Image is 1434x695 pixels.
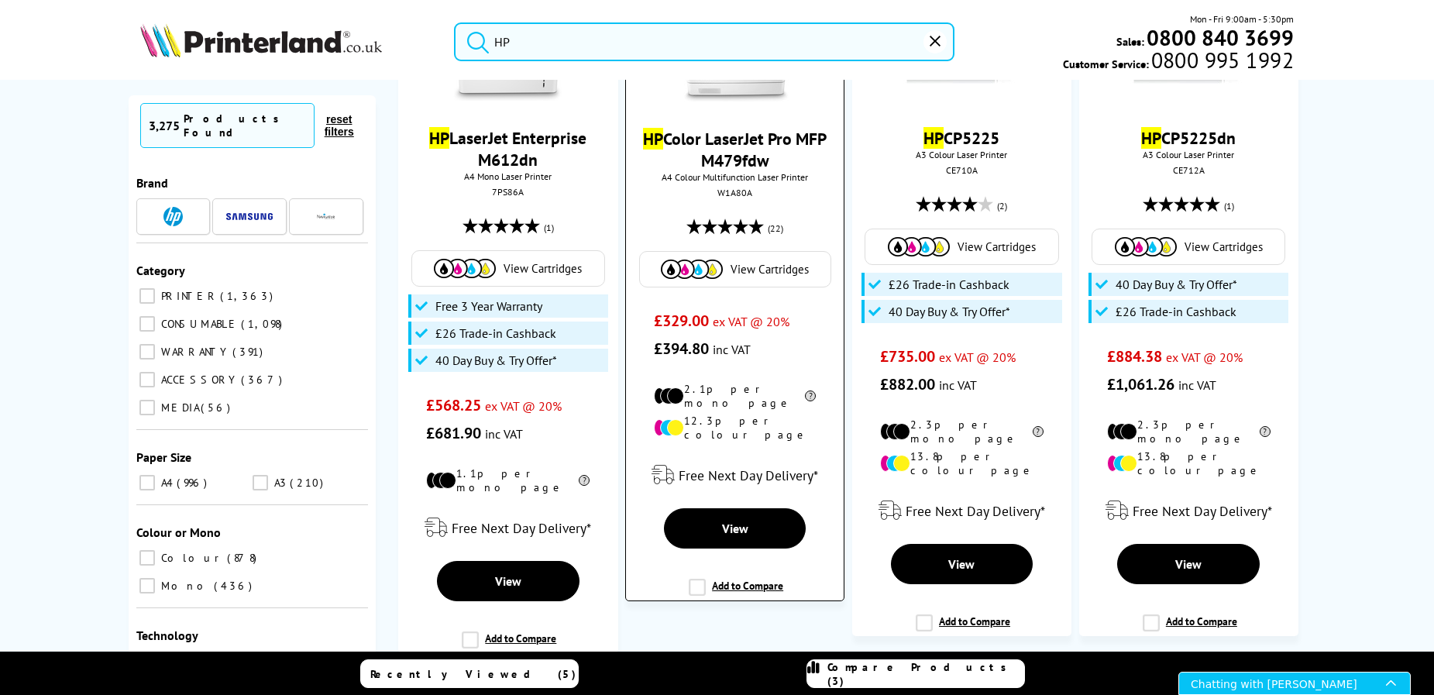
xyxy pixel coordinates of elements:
[157,401,199,415] span: MEDIA
[485,398,562,414] span: ex VAT @ 20%
[227,551,260,565] span: 878
[139,344,155,360] input: WARRANTY 391
[643,128,827,171] a: HPColor LaserJet Pro MFP M479fdw
[136,175,168,191] span: Brand
[1144,30,1294,45] a: 0800 840 3699
[1141,127,1236,149] a: HPCP5225dn
[139,372,155,387] input: ACCESSORY 367
[880,449,1044,477] li: 13.8p per colour page
[139,475,155,490] input: A4 996
[136,525,221,540] span: Colour or Mono
[139,550,155,566] input: Colour 878
[410,186,606,198] div: 7PS86A
[654,339,709,359] span: £394.80
[713,314,789,329] span: ex VAT @ 20%
[997,191,1007,221] span: (2)
[806,659,1025,688] a: Compare Products (3)
[1087,149,1291,160] span: A3 Colour Laser Printer
[1166,349,1243,365] span: ex VAT @ 20%
[713,342,751,357] span: inc VAT
[1063,53,1294,71] span: Customer Service:
[923,127,944,149] mark: HP
[1107,449,1271,477] li: 13.8p per colour page
[1115,237,1177,256] img: Cartridges
[426,466,590,494] li: 1.1p per mono page
[157,476,175,490] span: A4
[139,288,155,304] input: PRINTER 1,363
[434,259,496,278] img: Cartridges
[1116,304,1236,319] span: £26 Trade-in Cashback
[689,579,783,608] label: Add to Compare
[880,346,935,366] span: £735.00
[157,373,239,387] span: ACCESSORY
[1116,34,1144,49] span: Sales:
[435,325,556,341] span: £26 Trade-in Cashback
[948,556,975,572] span: View
[888,237,950,256] img: Cartridges
[157,579,212,593] span: Mono
[916,614,1010,644] label: Add to Compare
[1175,556,1202,572] span: View
[201,401,234,415] span: 56
[290,476,327,490] span: 210
[241,373,286,387] span: 367
[163,207,183,226] img: HP
[426,423,481,443] span: £681.90
[220,289,277,303] span: 1,363
[360,659,579,688] a: Recently Viewed (5)
[634,171,836,183] span: A4 Colour Multifunction Laser Printer
[939,377,977,393] span: inc VAT
[860,489,1064,532] div: modal_delivery
[880,418,1044,446] li: 2.3p per mono page
[880,374,935,394] span: £882.00
[452,519,591,537] span: Free Next Day Delivery*
[157,289,218,303] span: PRINTER
[139,578,155,594] input: Mono 436
[1117,544,1260,584] a: View
[139,400,155,415] input: MEDIA 56
[495,573,521,589] span: View
[1143,614,1237,644] label: Add to Compare
[1185,239,1263,254] span: View Cartridges
[232,345,267,359] span: 391
[1107,346,1162,366] span: £884.38
[722,521,748,536] span: View
[241,317,286,331] span: 1,098
[1107,418,1271,446] li: 2.3p per mono page
[664,508,806,549] a: View
[136,449,191,465] span: Paper Size
[226,213,273,220] img: Samsung
[136,263,185,278] span: Category
[1116,277,1237,292] span: 40 Day Buy & Try Offer*
[654,382,816,410] li: 2.1p per mono page
[406,506,610,549] div: modal_delivery
[1178,672,1411,695] iframe: Chat icon for chat window
[634,453,836,497] div: modal_delivery
[184,112,306,139] div: Products Found
[889,277,1009,292] span: £26 Trade-in Cashback
[136,628,198,643] span: Technology
[860,149,1064,160] span: A3 Colour Laser Printer
[906,502,1045,520] span: Free Next Day Delivery*
[316,207,335,226] img: Navigator
[435,298,542,314] span: Free 3 Year Warranty
[1087,489,1291,532] div: modal_delivery
[648,260,823,279] a: View Cartridges
[214,579,256,593] span: 436
[370,667,576,681] span: Recently Viewed (5)
[654,414,816,442] li: 12.3p per colour page
[426,395,481,415] span: £568.25
[923,127,999,149] a: HPCP5225
[462,631,556,661] label: Add to Compare
[827,660,1024,688] span: Compare Products (3)
[891,544,1033,584] a: View
[864,164,1060,176] div: CE710A
[661,260,723,279] img: Cartridges
[140,23,382,57] img: Printerland Logo
[1133,502,1272,520] span: Free Next Day Delivery*
[1190,12,1294,26] span: Mon - Fri 9:00am - 5:30pm
[435,353,557,368] span: 40 Day Buy & Try Offer*
[1091,164,1287,176] div: CE712A
[253,475,268,490] input: A3 210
